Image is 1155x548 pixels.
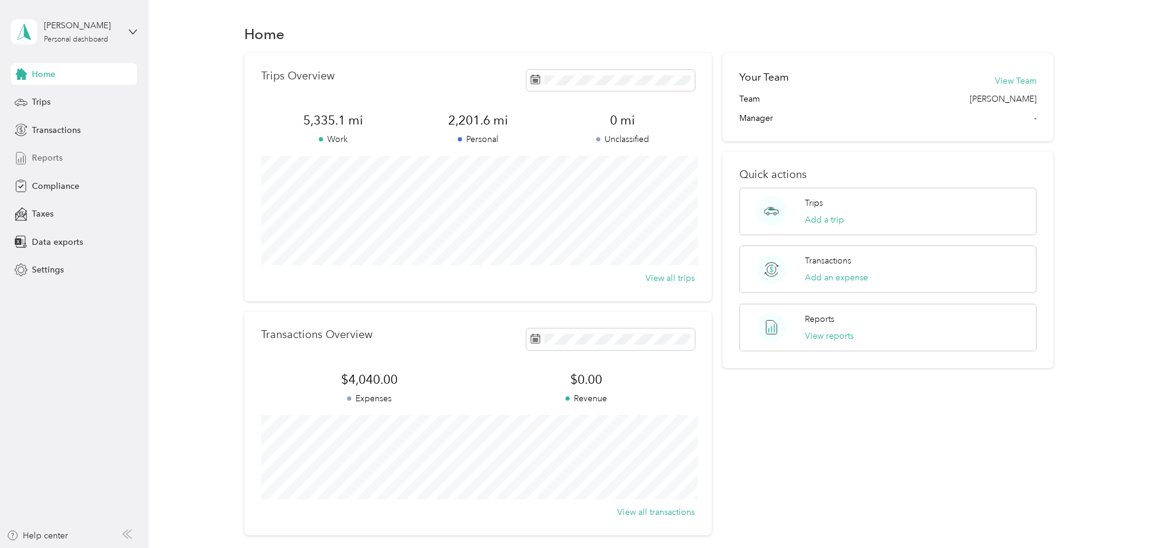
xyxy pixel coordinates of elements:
p: Revenue [478,392,695,405]
iframe: Everlance-gr Chat Button Frame [1088,481,1155,548]
h2: Your Team [739,70,789,85]
p: Reports [805,313,834,325]
p: Work [261,133,406,146]
span: Transactions [32,124,81,137]
p: Trips [805,197,823,209]
span: $0.00 [478,371,695,388]
span: Taxes [32,208,54,220]
span: Data exports [32,236,83,248]
span: [PERSON_NAME] [970,93,1036,105]
button: View Team [995,75,1036,87]
span: Reports [32,152,63,164]
div: [PERSON_NAME] [44,19,119,32]
button: View reports [805,330,854,342]
p: Transactions [805,254,851,267]
p: Personal [405,133,550,146]
span: Compliance [32,180,79,192]
p: Quick actions [739,168,1036,181]
span: Trips [32,96,51,108]
p: Expenses [261,392,478,405]
button: Add an expense [805,271,868,284]
button: Help center [7,529,68,542]
h1: Home [244,28,285,40]
span: - [1034,112,1036,125]
span: 0 mi [550,112,695,129]
p: Trips Overview [261,70,334,82]
div: Personal dashboard [44,36,108,43]
button: Add a trip [805,214,844,226]
span: $4,040.00 [261,371,478,388]
span: Settings [32,263,64,276]
span: 2,201.6 mi [405,112,550,129]
p: Unclassified [550,133,695,146]
span: 5,335.1 mi [261,112,406,129]
button: View all transactions [617,506,695,519]
span: Manager [739,112,773,125]
span: Home [32,68,55,81]
span: Team [739,93,760,105]
button: View all trips [645,272,695,285]
p: Transactions Overview [261,328,372,341]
